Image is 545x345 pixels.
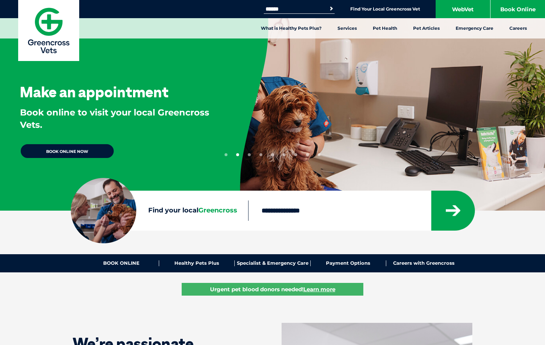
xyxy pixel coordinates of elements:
[318,153,320,156] button: 9 of 9
[182,283,363,296] a: Urgent pet blood donors needed!Learn more
[330,18,365,38] a: Services
[236,153,239,156] button: 2 of 9
[311,260,386,266] a: Payment Options
[248,153,251,156] button: 3 of 9
[20,143,114,159] a: BOOK ONLINE NOW
[303,286,335,293] u: Learn more
[501,18,535,38] a: Careers
[306,153,309,156] button: 8 of 9
[350,6,420,12] a: Find Your Local Greencross Vet
[328,5,335,12] button: Search
[20,106,216,131] p: Book online to visit your local Greencross Vets.
[20,85,169,99] h3: Make an appointment
[159,260,235,266] a: Healthy Pets Plus
[448,18,501,38] a: Emergency Care
[271,153,274,156] button: 5 of 9
[283,153,286,156] button: 6 of 9
[225,153,227,156] button: 1 of 9
[365,18,405,38] a: Pet Health
[386,260,461,266] a: Careers with Greencross
[405,18,448,38] a: Pet Articles
[84,260,159,266] a: BOOK ONLINE
[294,153,297,156] button: 7 of 9
[235,260,310,266] a: Specialist & Emergency Care
[71,205,248,216] label: Find your local
[253,18,330,38] a: What is Healthy Pets Plus?
[198,206,237,214] span: Greencross
[259,153,262,156] button: 4 of 9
